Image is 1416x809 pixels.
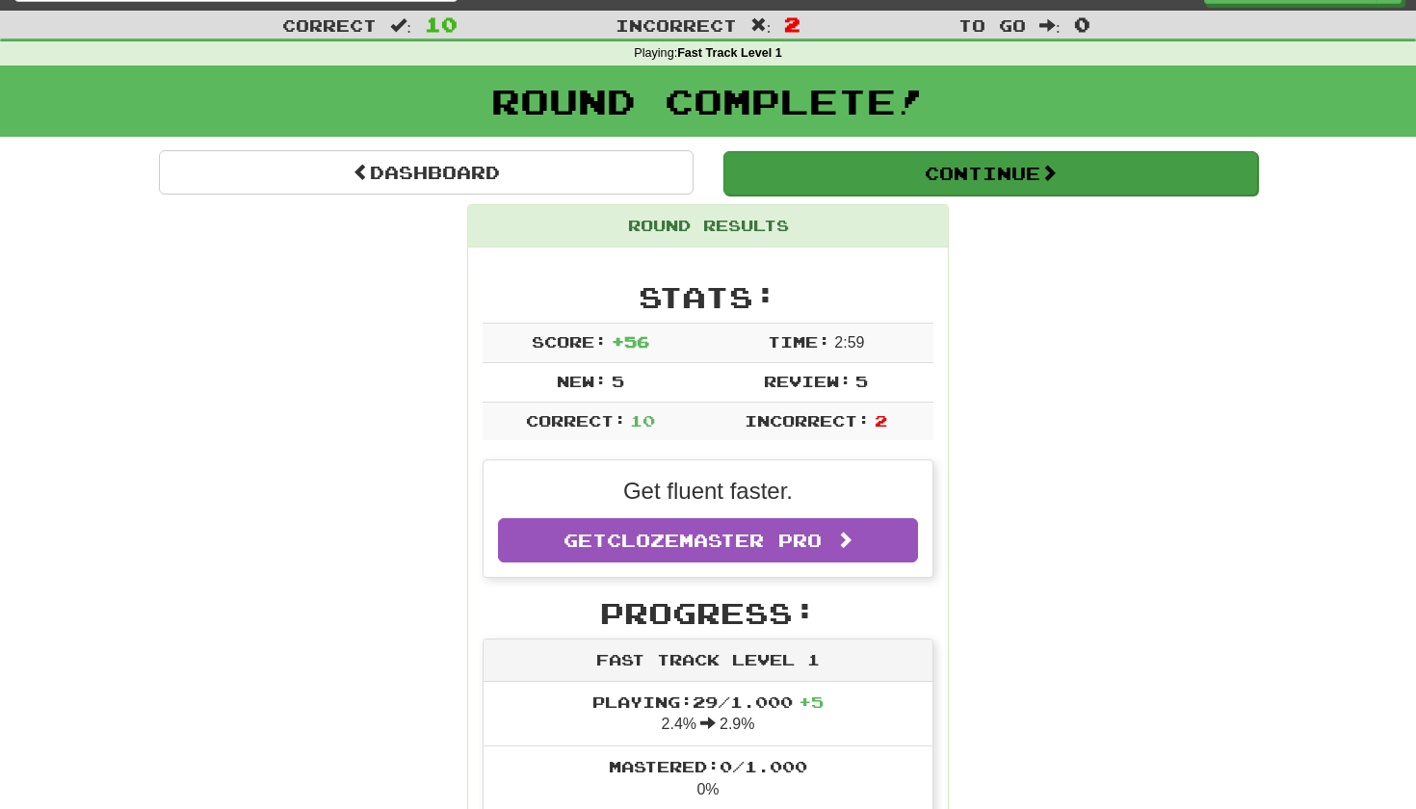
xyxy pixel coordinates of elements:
span: Score: [532,332,607,351]
h2: Stats: [483,281,933,313]
span: : [390,17,411,34]
h2: Progress: [483,597,933,629]
span: : [750,17,772,34]
div: Fast Track Level 1 [484,639,932,682]
span: New: [557,372,607,390]
span: Mastered: 0 / 1.000 [609,757,807,775]
a: Dashboard [159,150,694,195]
span: 10 [425,13,458,36]
span: 10 [630,411,655,430]
span: 0 [1074,13,1090,36]
span: Time: [768,332,830,351]
span: + 56 [612,332,649,351]
span: + 5 [799,692,824,711]
h1: Round Complete! [7,82,1409,120]
li: 2.4% 2.9% [484,682,932,747]
span: Incorrect [616,15,737,35]
span: Review: [764,372,852,390]
span: Incorrect: [745,411,870,430]
span: Playing: 29 / 1.000 [592,692,824,711]
span: To go [958,15,1026,35]
button: Continue [723,151,1258,196]
span: 5 [612,372,624,390]
span: 5 [855,372,868,390]
div: Round Results [468,205,948,248]
span: Clozemaster Pro [607,530,822,551]
span: 2 [784,13,800,36]
p: Get fluent faster. [498,475,918,508]
a: GetClozemaster Pro [498,518,918,562]
span: : [1039,17,1061,34]
span: 2 [875,411,887,430]
strong: Fast Track Level 1 [677,46,782,60]
span: Correct [282,15,377,35]
span: Correct: [526,411,626,430]
span: 2 : 59 [834,334,864,351]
